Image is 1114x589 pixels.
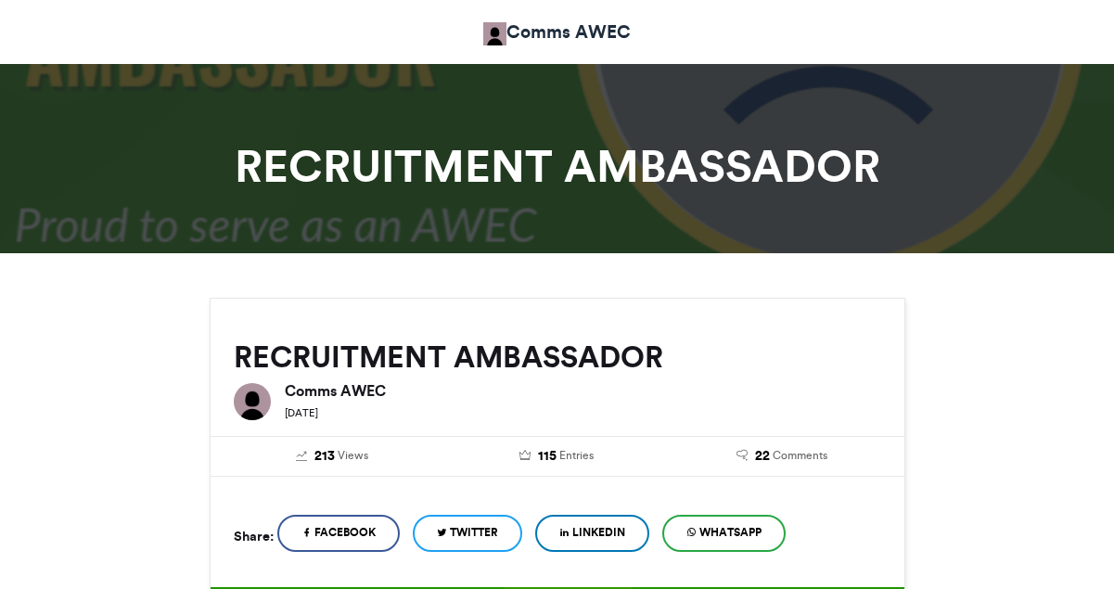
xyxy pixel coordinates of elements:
[773,447,827,464] span: Comments
[684,446,881,467] a: 22 Comments
[285,406,318,419] small: [DATE]
[314,446,335,467] span: 213
[234,446,431,467] a: 213 Views
[572,524,625,541] span: LinkedIn
[314,524,376,541] span: Facebook
[43,144,1072,188] h1: RECRUITMENT AMBASSADOR
[234,340,881,374] h2: RECRUITMENT AMBASSADOR
[699,524,762,541] span: WhatsApp
[483,19,631,45] a: Comms AWEC
[538,446,557,467] span: 115
[535,515,649,552] a: LinkedIn
[755,446,770,467] span: 22
[277,515,400,552] a: Facebook
[338,447,368,464] span: Views
[450,524,498,541] span: Twitter
[458,446,656,467] a: 115 Entries
[559,447,594,464] span: Entries
[234,524,274,548] h5: Share:
[234,383,271,420] img: Comms AWEC
[413,515,522,552] a: Twitter
[662,515,786,552] a: WhatsApp
[285,383,881,398] h6: Comms AWEC
[483,22,506,45] img: Comms AWEC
